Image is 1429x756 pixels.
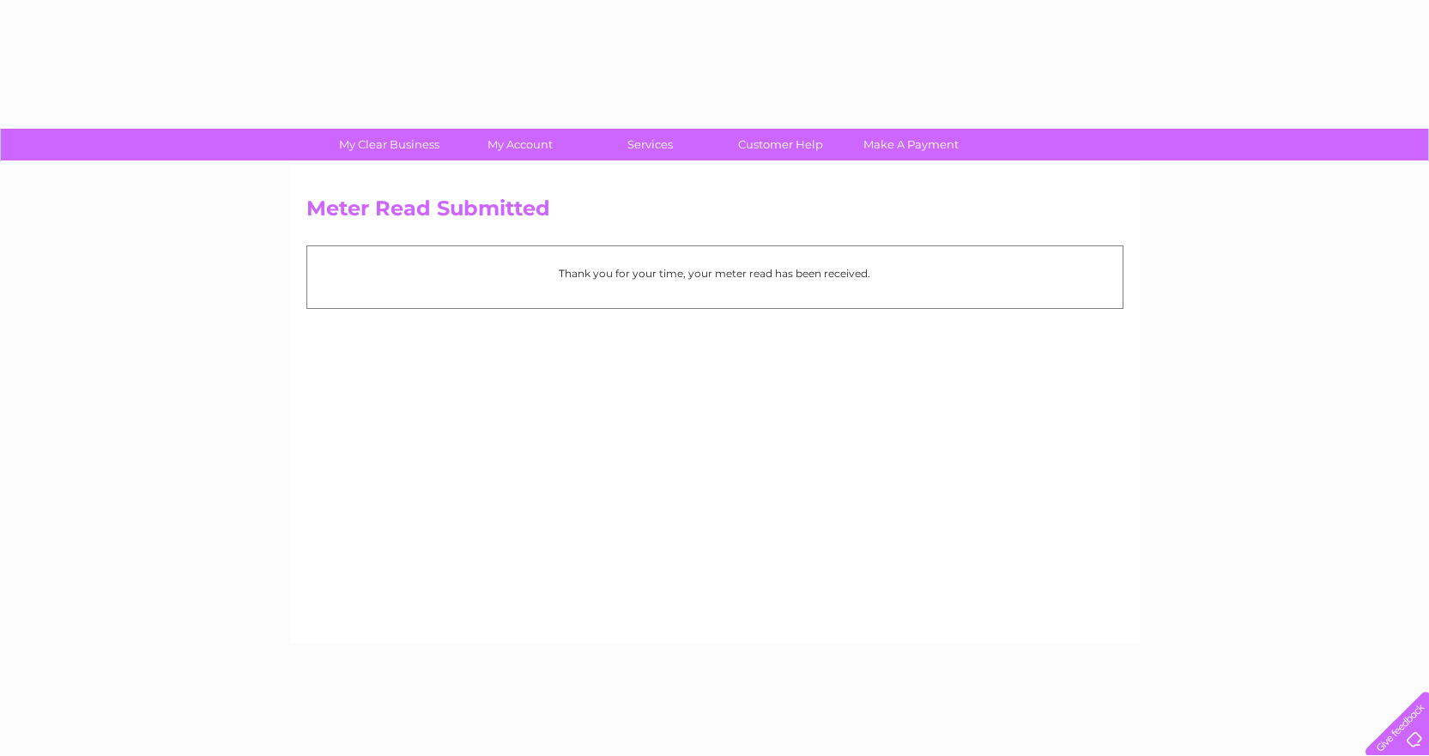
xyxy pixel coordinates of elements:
a: Make A Payment [840,129,982,160]
a: Customer Help [710,129,851,160]
a: My Account [449,129,590,160]
h2: Meter Read Submitted [306,197,1123,229]
p: Thank you for your time, your meter read has been received. [316,265,1114,281]
a: Services [579,129,721,160]
a: My Clear Business [318,129,460,160]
